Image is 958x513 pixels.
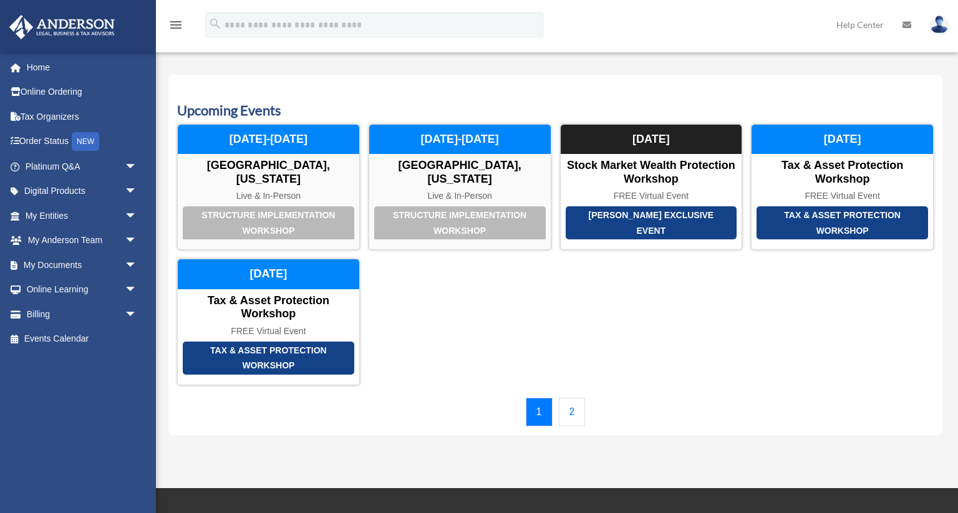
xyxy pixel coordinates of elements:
a: Platinum Q&Aarrow_drop_down [9,154,156,179]
div: [GEOGRAPHIC_DATA], [US_STATE] [178,159,359,186]
a: Order StatusNEW [9,129,156,155]
a: [PERSON_NAME] Exclusive Event Stock Market Wealth Protection Workshop FREE Virtual Event [DATE] [560,124,743,250]
div: [DATE] [561,125,742,155]
a: Digital Productsarrow_drop_down [9,179,156,204]
div: [DATE]-[DATE] [178,125,359,155]
a: My Anderson Teamarrow_drop_down [9,228,156,253]
div: Tax & Asset Protection Workshop [752,159,933,186]
div: FREE Virtual Event [178,326,359,337]
a: menu [168,22,183,32]
div: [DATE] [178,259,359,289]
div: Tax & Asset Protection Workshop [757,206,928,239]
a: My Entitiesarrow_drop_down [9,203,156,228]
div: Live & In-Person [369,191,551,201]
i: search [208,17,222,31]
div: [GEOGRAPHIC_DATA], [US_STATE] [369,159,551,186]
a: Events Calendar [9,327,150,352]
a: Tax & Asset Protection Workshop Tax & Asset Protection Workshop FREE Virtual Event [DATE] [751,124,934,250]
a: Home [9,55,156,80]
span: arrow_drop_down [125,203,150,229]
span: arrow_drop_down [125,302,150,327]
a: Online Ordering [9,80,156,105]
a: Tax & Asset Protection Workshop Tax & Asset Protection Workshop FREE Virtual Event [DATE] [177,259,360,385]
div: Structure Implementation Workshop [374,206,546,239]
div: Stock Market Wealth Protection Workshop [561,159,742,186]
a: 2 [559,398,586,426]
div: [PERSON_NAME] Exclusive Event [566,206,737,239]
a: My Documentsarrow_drop_down [9,252,156,277]
span: arrow_drop_down [125,252,150,278]
img: User Pic [930,16,949,34]
div: FREE Virtual Event [561,191,742,201]
a: Billingarrow_drop_down [9,302,156,327]
div: Tax & Asset Protection Workshop [178,294,359,321]
div: FREE Virtual Event [752,191,933,201]
div: NEW [72,132,99,151]
div: Live & In-Person [178,191,359,201]
a: Structure Implementation Workshop [GEOGRAPHIC_DATA], [US_STATE] Live & In-Person [DATE]-[DATE] [369,124,551,250]
span: arrow_drop_down [125,154,150,180]
i: menu [168,17,183,32]
span: arrow_drop_down [125,277,150,303]
div: [DATE]-[DATE] [369,125,551,155]
div: [DATE] [752,125,933,155]
span: arrow_drop_down [125,228,150,254]
a: Online Learningarrow_drop_down [9,277,156,302]
a: Structure Implementation Workshop [GEOGRAPHIC_DATA], [US_STATE] Live & In-Person [DATE]-[DATE] [177,124,360,250]
div: Tax & Asset Protection Workshop [183,342,354,375]
img: Anderson Advisors Platinum Portal [6,15,119,39]
h3: Upcoming Events [177,101,934,120]
span: arrow_drop_down [125,179,150,204]
div: Structure Implementation Workshop [183,206,354,239]
a: Tax Organizers [9,104,156,129]
a: 1 [526,398,553,426]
